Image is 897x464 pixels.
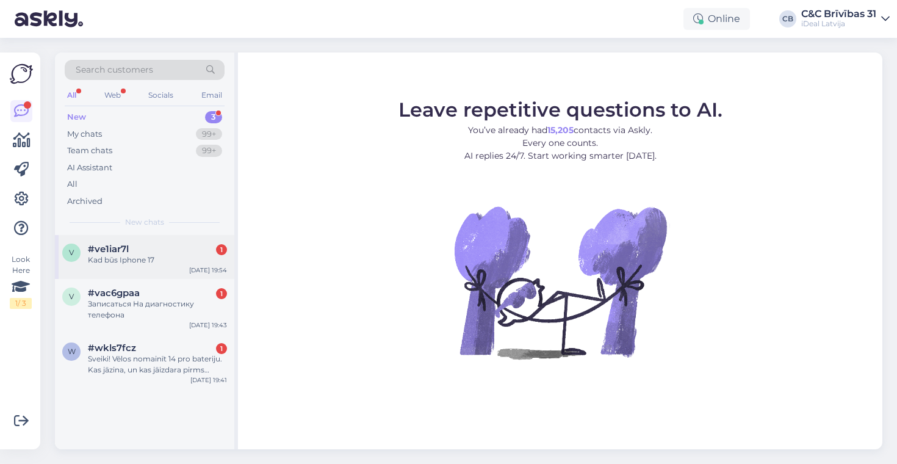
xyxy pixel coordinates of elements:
div: 99+ [196,145,222,157]
p: You’ve already had contacts via Askly. Every one counts. AI replies 24/7. Start working smarter [... [398,124,722,162]
div: All [67,178,77,190]
div: 3 [205,111,222,123]
div: CB [779,10,796,27]
div: Online [683,8,750,30]
div: Sveiki! Vēlos nomainīt 14 pro bateriju. Kas jāzina, un kas jāizdara pirms dodos mainīt? [88,353,227,375]
div: [DATE] 19:54 [189,266,227,275]
div: All [65,87,79,103]
div: [DATE] 19:41 [190,375,227,385]
div: Записаться На диагностику телефона [88,299,227,321]
span: Leave repetitive questions to AI. [398,98,722,121]
span: New chats [125,217,164,228]
div: AI Assistant [67,162,112,174]
div: Archived [67,195,103,208]
div: 1 / 3 [10,298,32,309]
div: Socials [146,87,176,103]
div: [DATE] 19:43 [189,321,227,330]
span: Search customers [76,63,153,76]
div: Look Here [10,254,32,309]
div: 1 [216,244,227,255]
span: v [69,248,74,257]
a: C&C Brīvības 31iDeal Latvija [801,9,890,29]
div: Email [199,87,225,103]
div: 1 [216,288,227,299]
b: 15,205 [547,125,574,136]
div: Kad būs Iphone 17 [88,255,227,266]
span: #ve1iar7l [88,244,129,255]
span: v [69,292,74,301]
span: #vac6gpaa [88,288,140,299]
div: iDeal Latvija [801,19,876,29]
div: My chats [67,128,102,140]
img: Askly Logo [10,62,33,85]
div: C&C Brīvības 31 [801,9,876,19]
span: #wkls7fcz [88,343,136,353]
span: w [68,347,76,356]
div: Team chats [67,145,112,157]
img: No Chat active [450,172,670,392]
div: 1 [216,343,227,354]
div: 99+ [196,128,222,140]
div: Web [102,87,123,103]
div: New [67,111,86,123]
